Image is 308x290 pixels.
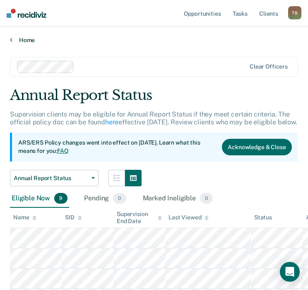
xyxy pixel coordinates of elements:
div: Marked Ineligible0 [141,190,215,208]
button: TB [288,6,301,19]
div: Eligible Now9 [10,190,69,208]
a: Home [10,36,298,44]
div: Name [13,214,36,221]
p: ARS/ERS Policy changes went into effect on [DATE]. Learn what this means for you: [18,139,215,155]
button: Acknowledge & Close [222,139,292,155]
div: T B [288,6,301,19]
div: Clear officers [250,63,288,70]
img: Recidiviz [7,9,46,18]
div: Status [254,214,272,221]
span: 9 [54,193,67,204]
span: Annual Report Status [14,175,88,182]
div: Open Intercom Messenger [280,262,300,282]
a: FAQ [57,147,69,154]
a: here [105,118,118,126]
div: Annual Report Status [10,87,298,110]
div: Supervision End Date [117,211,162,225]
button: Annual Report Status [10,170,99,186]
p: Supervision clients may be eligible for Annual Report Status if they meet certain criteria. The o... [10,110,297,126]
div: SID [65,214,82,221]
span: 0 [113,193,126,204]
span: 0 [200,193,213,204]
div: Pending0 [82,190,128,208]
div: Last Viewed [168,214,209,221]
